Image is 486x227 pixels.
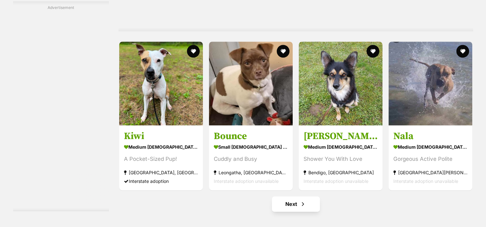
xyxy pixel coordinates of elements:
[124,142,198,151] strong: medium [DEMOGRAPHIC_DATA] Dog
[304,178,368,184] span: Interstate adoption unavailable
[304,130,378,142] h3: [PERSON_NAME]
[299,125,382,190] a: [PERSON_NAME] medium [DEMOGRAPHIC_DATA] Dog Shower You With Love Bendigo, [GEOGRAPHIC_DATA] Inter...
[272,196,320,212] a: Next page
[366,45,379,58] button: favourite
[393,142,467,151] strong: medium [DEMOGRAPHIC_DATA] Dog
[214,168,288,176] strong: Leongatha, [GEOGRAPHIC_DATA]
[389,125,472,190] a: Nala medium [DEMOGRAPHIC_DATA] Dog Gorgeous Active Polite [GEOGRAPHIC_DATA][PERSON_NAME][GEOGRAPH...
[187,45,200,58] button: favourite
[393,168,467,176] strong: [GEOGRAPHIC_DATA][PERSON_NAME][GEOGRAPHIC_DATA]
[119,196,473,212] nav: Pagination
[209,42,293,125] img: Bounce - Jack Russell Terrier x Pug Dog
[389,42,472,125] img: Nala - American Bulldog
[393,178,458,184] span: Interstate adoption unavailable
[124,176,198,185] div: Interstate adoption
[119,125,203,190] a: Kiwi medium [DEMOGRAPHIC_DATA] Dog A Pocket-Sized Pup! [GEOGRAPHIC_DATA], [GEOGRAPHIC_DATA] Inter...
[277,45,289,58] button: favourite
[393,130,467,142] h3: Nala
[13,13,109,205] iframe: Advertisement
[124,130,198,142] h3: Kiwi
[457,45,469,58] button: favourite
[124,154,198,163] div: A Pocket-Sized Pup!
[209,125,293,190] a: Bounce small [DEMOGRAPHIC_DATA] Dog Cuddly and Busy Leongatha, [GEOGRAPHIC_DATA] Interstate adopt...
[304,154,378,163] div: Shower You With Love
[299,42,382,125] img: Sadie - Siberian Husky x Pomeranian x Rottweiler Dog
[304,142,378,151] strong: medium [DEMOGRAPHIC_DATA] Dog
[393,154,467,163] div: Gorgeous Active Polite
[119,42,203,125] img: Kiwi - Staffy Dog
[214,142,288,151] strong: small [DEMOGRAPHIC_DATA] Dog
[13,2,109,212] div: Advertisement
[304,168,378,176] strong: Bendigo, [GEOGRAPHIC_DATA]
[124,168,198,176] strong: [GEOGRAPHIC_DATA], [GEOGRAPHIC_DATA]
[214,178,279,184] span: Interstate adoption unavailable
[214,130,288,142] h3: Bounce
[214,154,288,163] div: Cuddly and Busy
